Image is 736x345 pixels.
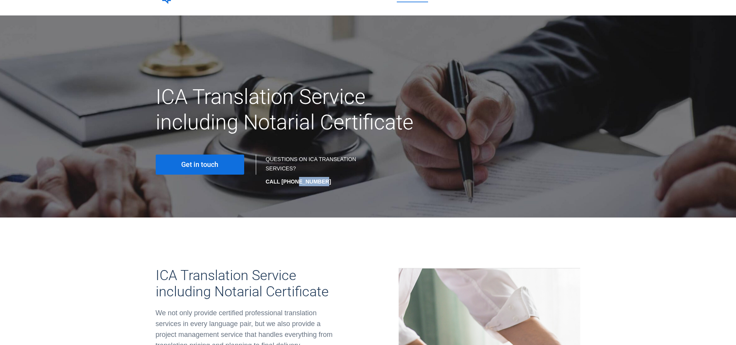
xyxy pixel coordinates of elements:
[266,178,331,185] strong: CALL [PHONE_NUMBER]
[181,161,218,168] span: Get in touch
[266,155,360,186] div: QUESTIONS ON ICA TRANSLATION SERVICES?
[156,84,435,135] h1: ICA Translation Service including Notarial Certificate
[156,267,337,300] h3: ICA Translation Service including Notarial Certificate
[156,155,244,175] a: Get in touch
